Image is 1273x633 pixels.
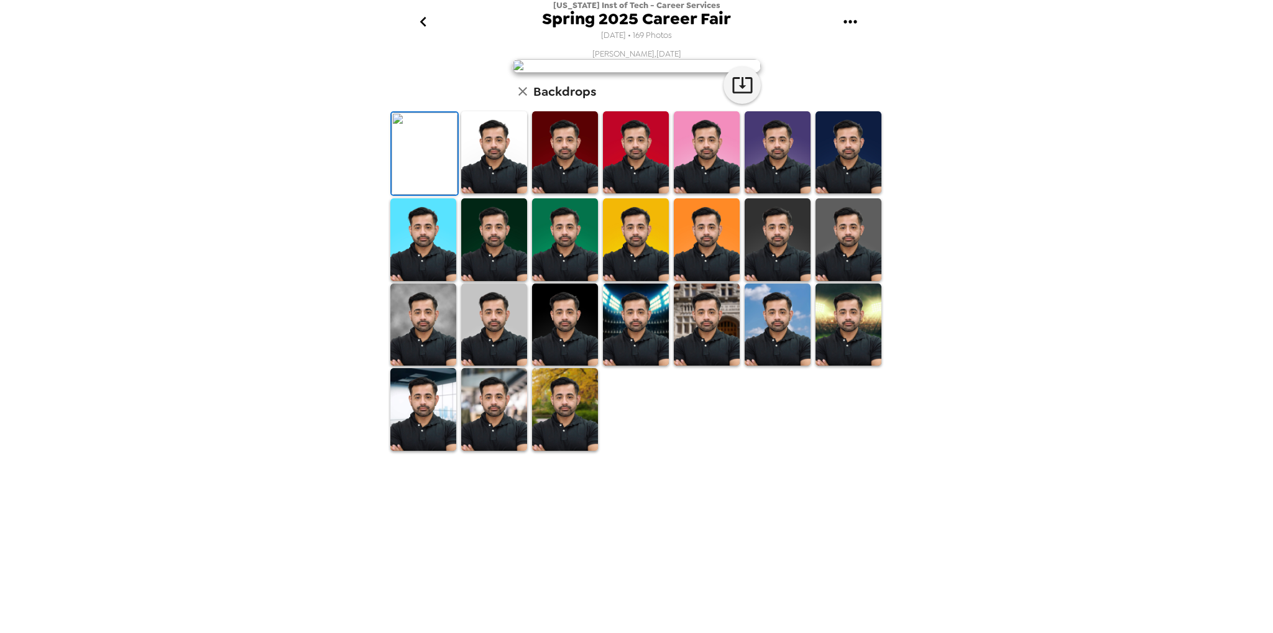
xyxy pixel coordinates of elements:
[542,11,731,27] span: Spring 2025 Career Fair
[592,49,681,59] span: [PERSON_NAME] , [DATE]
[533,81,596,101] h6: Backdrops
[392,113,457,195] img: Original
[601,27,672,44] span: [DATE] • 169 Photos
[512,59,761,73] img: user
[830,2,870,42] button: gallery menu
[403,2,443,42] button: go back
